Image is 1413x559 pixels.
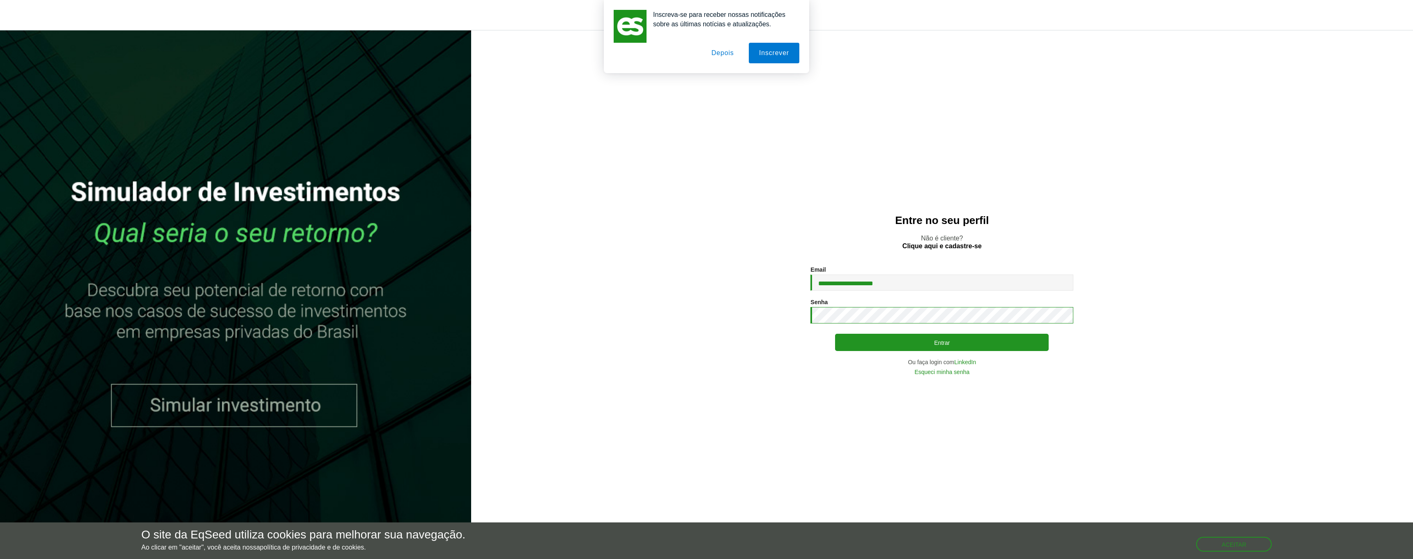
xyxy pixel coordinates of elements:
[647,10,799,29] div: Inscreva-se para receber nossas notificações sobre as últimas notícias e atualizações.
[749,43,799,63] button: Inscrever
[1196,537,1272,552] button: Aceitar
[488,234,1397,250] p: Não é cliente?
[914,369,969,375] a: Esqueci minha senha
[701,43,744,63] button: Depois
[835,334,1049,351] button: Entrar
[141,543,465,551] p: Ao clicar em "aceitar", você aceita nossa .
[902,243,982,249] a: Clique aqui e cadastre-se
[260,544,364,551] a: política de privacidade e de cookies
[141,529,465,541] h5: O site da EqSeed utiliza cookies para melhorar sua navegação.
[488,215,1397,226] h2: Entre no seu perfil
[810,267,826,273] label: Email
[810,299,828,305] label: Senha
[614,10,647,43] img: notification icon
[810,359,1073,365] div: Ou faça login com
[954,359,976,365] a: LinkedIn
